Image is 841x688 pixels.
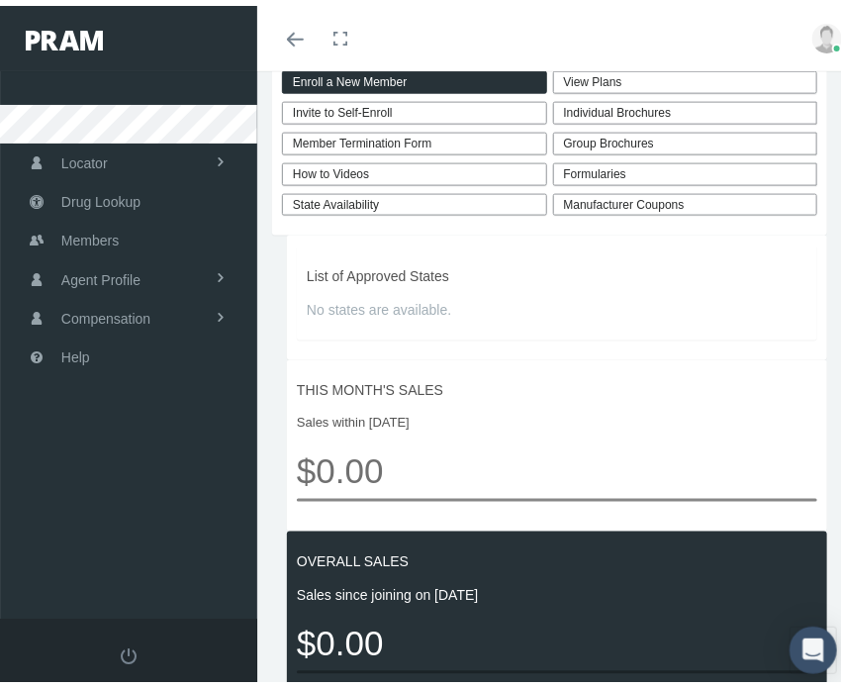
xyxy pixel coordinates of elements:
span: Locator [61,139,108,176]
a: Manufacturer Coupons [553,188,818,211]
span: $0.00 [297,439,817,493]
span: Members [61,216,119,253]
a: State Availability [282,188,547,211]
span: No states are available. [307,293,807,315]
span: Sales within [DATE] [297,408,817,428]
div: Formularies [553,157,818,180]
span: List of Approved States [307,259,807,281]
a: Invite to Self-Enroll [282,96,547,119]
div: Individual Brochures [553,96,818,119]
img: PRAM_20_x_78.png [26,25,103,45]
span: Sales since joining on [DATE] [297,579,817,601]
span: Agent Profile [61,255,140,293]
span: Compensation [61,294,150,332]
span: THIS MONTH'S SALES [297,374,817,396]
a: Enroll a New Member [282,65,547,88]
a: How to Videos [282,157,547,180]
span: $0.00 [297,611,817,665]
a: View Plans [553,65,818,88]
a: Member Termination Form [282,127,547,149]
span: Drug Lookup [61,177,140,215]
div: Open Intercom Messenger [790,621,837,668]
span: Help [61,333,90,370]
span: OVERALL SALES [297,545,817,567]
div: Group Brochures [553,127,818,149]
